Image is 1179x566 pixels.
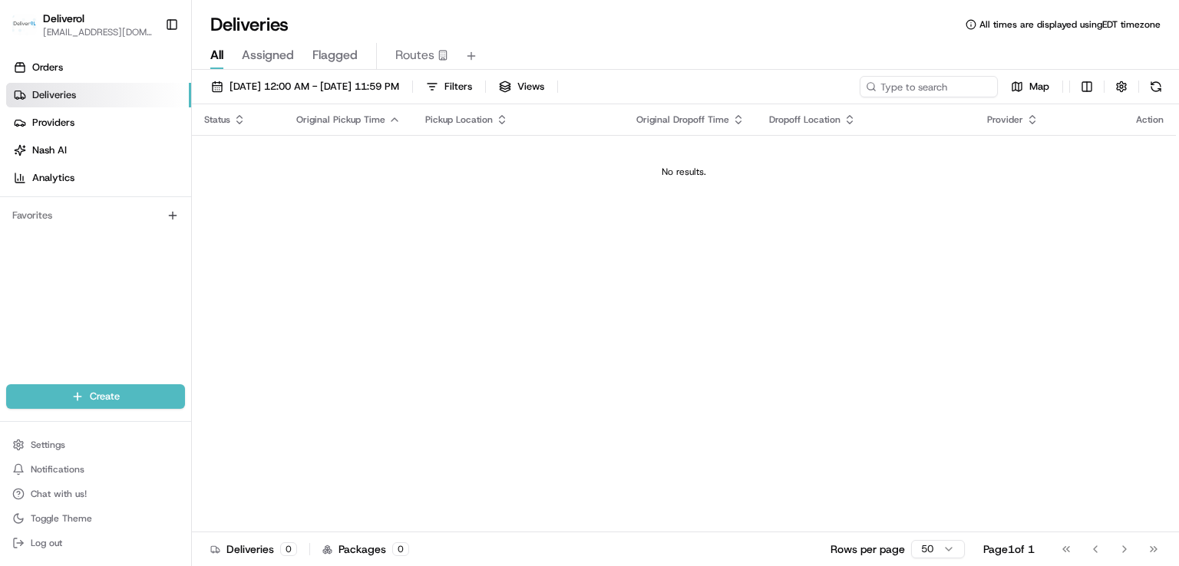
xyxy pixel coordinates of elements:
[636,114,729,126] span: Original Dropoff Time
[108,259,186,271] a: Powered byPylon
[204,114,230,126] span: Status
[6,6,159,43] button: DeliverolDeliverol[EMAIL_ADDRESS][DOMAIN_NAME]
[6,203,185,228] div: Favorites
[204,76,406,97] button: [DATE] 12:00 AM - [DATE] 11:59 PM
[210,46,223,64] span: All
[312,46,358,64] span: Flagged
[1029,80,1049,94] span: Map
[43,26,153,38] button: [EMAIL_ADDRESS][DOMAIN_NAME]
[444,80,472,94] span: Filters
[6,459,185,480] button: Notifications
[6,83,191,107] a: Deliveries
[15,224,28,236] div: 📗
[52,146,252,162] div: Start new chat
[6,384,185,409] button: Create
[153,260,186,271] span: Pylon
[242,46,294,64] span: Assigned
[280,542,297,556] div: 0
[31,222,117,238] span: Knowledge Base
[425,114,493,126] span: Pickup Location
[15,146,43,174] img: 1736555255976-a54dd68f-1ca7-489b-9aae-adbdc363a1c4
[392,542,409,556] div: 0
[987,114,1023,126] span: Provider
[198,166,1170,178] div: No results.
[31,488,87,500] span: Chat with us!
[6,532,185,554] button: Log out
[395,46,434,64] span: Routes
[6,55,191,80] a: Orders
[210,12,289,37] h1: Deliveries
[31,439,65,451] span: Settings
[6,138,191,163] a: Nash AI
[130,224,142,236] div: 💻
[1004,76,1056,97] button: Map
[32,171,74,185] span: Analytics
[6,110,191,135] a: Providers
[860,76,998,97] input: Type to search
[296,114,385,126] span: Original Pickup Time
[15,15,46,46] img: Nash
[124,216,253,244] a: 💻API Documentation
[43,11,84,26] button: Deliverol
[979,18,1161,31] span: All times are displayed using EDT timezone
[15,61,279,86] p: Welcome 👋
[9,216,124,244] a: 📗Knowledge Base
[31,463,84,476] span: Notifications
[261,151,279,169] button: Start new chat
[145,222,246,238] span: API Documentation
[831,541,905,557] p: Rows per page
[31,537,62,549] span: Log out
[52,162,194,174] div: We're available if you need us!
[32,88,76,102] span: Deliveries
[32,116,74,130] span: Providers
[322,541,409,557] div: Packages
[90,390,120,403] span: Create
[1145,76,1167,97] button: Refresh
[32,143,67,157] span: Nash AI
[1136,114,1164,126] div: Action
[40,99,253,115] input: Clear
[230,80,399,94] span: [DATE] 12:00 AM - [DATE] 11:59 PM
[517,80,544,94] span: Views
[31,512,92,525] span: Toggle Theme
[419,76,479,97] button: Filters
[32,61,63,74] span: Orders
[6,166,191,190] a: Analytics
[492,76,551,97] button: Views
[210,541,297,557] div: Deliveries
[12,14,37,35] img: Deliverol
[6,434,185,456] button: Settings
[6,508,185,529] button: Toggle Theme
[769,114,840,126] span: Dropoff Location
[983,541,1035,557] div: Page 1 of 1
[6,483,185,505] button: Chat with us!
